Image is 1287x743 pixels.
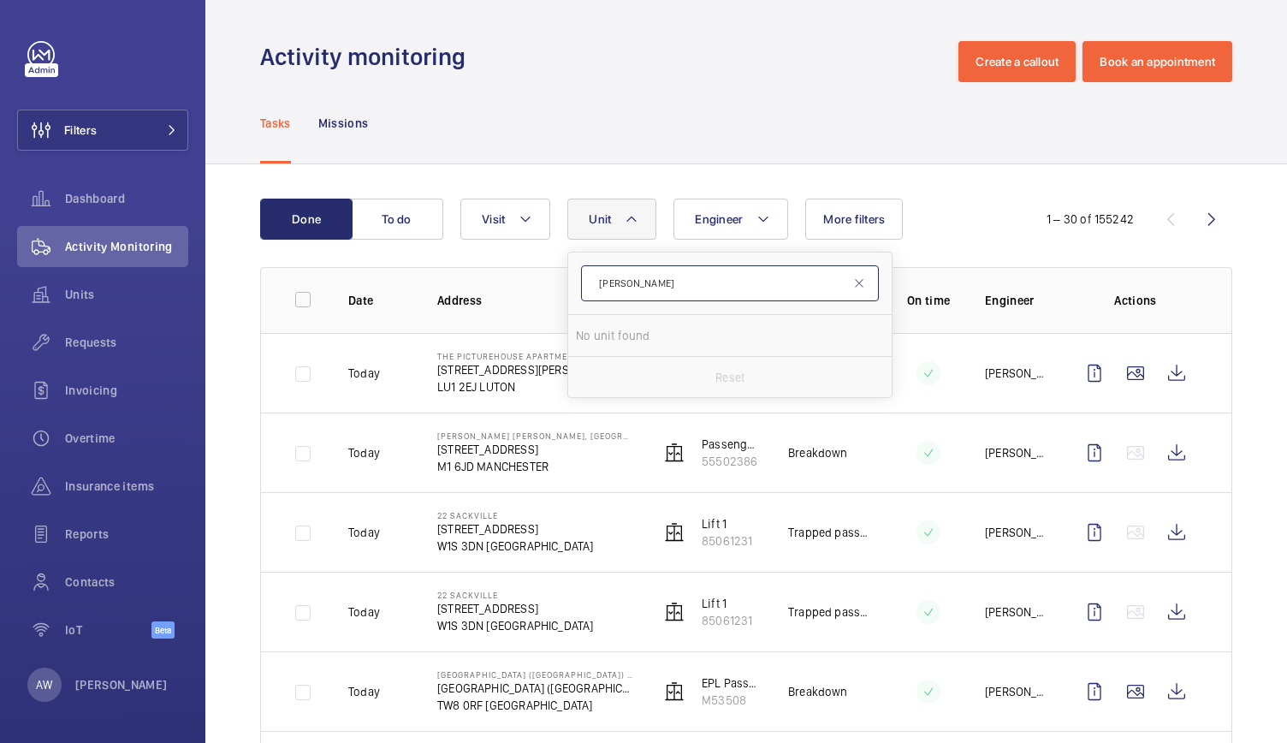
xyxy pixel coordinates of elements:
button: To do [351,199,443,240]
p: [GEOGRAPHIC_DATA] ([GEOGRAPHIC_DATA]) - High Risk Building [437,669,632,680]
p: Today [348,444,380,461]
button: More filters [805,199,903,240]
p: On time [899,292,958,309]
p: Breakdown [788,683,848,700]
button: Unit [567,199,656,240]
span: Units [65,286,188,303]
p: 55502386 [702,453,761,470]
p: AW [36,676,52,693]
span: Visit [482,212,505,226]
p: Missions [318,115,369,132]
p: [PERSON_NAME] [985,603,1047,621]
p: Trapped passenger [788,603,872,621]
span: Engineer [695,212,743,226]
p: M1 6JD MANCHESTER [437,458,632,475]
p: Address [437,292,632,309]
li: No unit found [568,315,892,356]
p: 22 Sackville [437,590,594,600]
p: 85061231 [702,612,752,629]
p: 22 Sackville [437,510,594,520]
span: Reports [65,526,188,543]
img: elevator.svg [664,681,685,702]
p: Today [348,683,380,700]
p: Today [348,524,380,541]
p: Today [348,603,380,621]
h1: Activity monitoring [260,41,476,73]
p: [STREET_ADDRESS] [437,520,594,538]
p: Passenger Lift - Dominion [702,436,761,453]
button: Book an appointment [1082,41,1232,82]
p: Today [348,365,380,382]
span: Dashboard [65,190,188,207]
span: Insurance items [65,478,188,495]
p: EPL Passenger Lift Flats 1-20 [702,675,761,692]
span: Unit [589,212,611,226]
p: [STREET_ADDRESS] [437,441,632,458]
p: 85061231 [702,532,752,550]
p: Actions [1074,292,1197,309]
p: Trapped passenger [788,524,872,541]
p: LU1 2EJ LUTON [437,378,624,395]
span: Invoicing [65,382,188,399]
span: More filters [823,212,885,226]
span: Contacts [65,574,188,591]
span: IoT [65,621,151,639]
span: Overtime [65,430,188,447]
p: Tasks [260,115,291,132]
p: [PERSON_NAME] [985,444,1047,461]
span: Activity Monitoring [65,238,188,255]
button: Engineer [673,199,788,240]
p: [PERSON_NAME] [75,676,168,693]
span: Beta [151,621,175,639]
p: Engineer [985,292,1047,309]
p: [PERSON_NAME] [985,683,1047,700]
p: W1S 3DN [GEOGRAPHIC_DATA] [437,538,594,555]
p: [PERSON_NAME] [PERSON_NAME], [GEOGRAPHIC_DATA] [437,431,632,441]
p: Breakdown [788,444,848,461]
span: Filters [64,122,97,139]
button: Visit [460,199,550,240]
p: [PERSON_NAME] [985,524,1047,541]
p: The Picturehouse Apartments [437,351,624,361]
p: M53508 [702,692,761,709]
p: [STREET_ADDRESS][PERSON_NAME] [437,361,624,378]
div: 1 – 30 of 155242 [1047,211,1134,228]
p: [PERSON_NAME] [985,365,1047,382]
span: Requests [65,334,188,351]
button: Done [260,199,353,240]
p: Lift 1 [702,595,752,612]
img: elevator.svg [664,522,685,543]
img: elevator.svg [664,443,685,463]
p: Date [348,292,410,309]
p: [STREET_ADDRESS] [437,600,594,617]
p: Reset [715,369,744,386]
button: Create a callout [958,41,1076,82]
p: Lift 1 [702,515,752,532]
p: TW8 0RF [GEOGRAPHIC_DATA] [437,697,632,714]
p: [GEOGRAPHIC_DATA] ([GEOGRAPHIC_DATA]) [437,680,632,697]
input: Search by unit or address [581,265,879,301]
img: elevator.svg [664,602,685,622]
button: Filters [17,110,188,151]
p: W1S 3DN [GEOGRAPHIC_DATA] [437,617,594,634]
